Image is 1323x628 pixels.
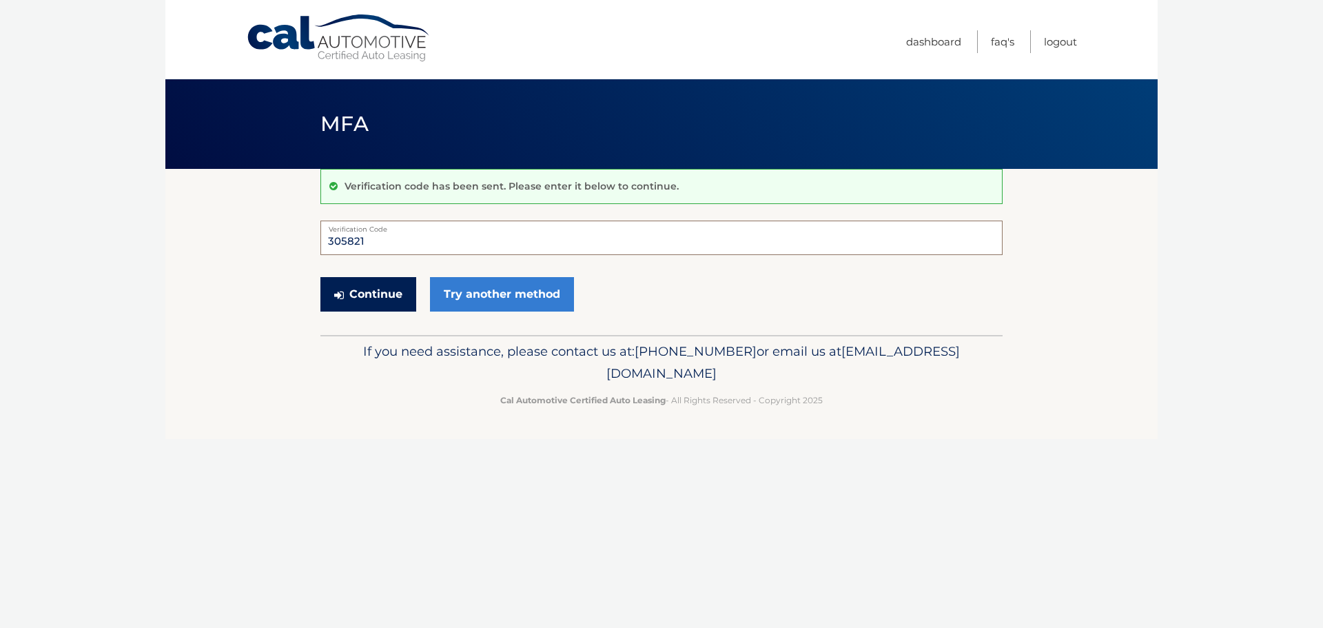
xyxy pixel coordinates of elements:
[906,30,961,53] a: Dashboard
[320,111,369,136] span: MFA
[500,395,666,405] strong: Cal Automotive Certified Auto Leasing
[246,14,432,63] a: Cal Automotive
[320,221,1003,255] input: Verification Code
[1044,30,1077,53] a: Logout
[345,180,679,192] p: Verification code has been sent. Please enter it below to continue.
[329,393,994,407] p: - All Rights Reserved - Copyright 2025
[606,343,960,381] span: [EMAIL_ADDRESS][DOMAIN_NAME]
[320,277,416,312] button: Continue
[320,221,1003,232] label: Verification Code
[991,30,1014,53] a: FAQ's
[430,277,574,312] a: Try another method
[329,341,994,385] p: If you need assistance, please contact us at: or email us at
[635,343,757,359] span: [PHONE_NUMBER]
